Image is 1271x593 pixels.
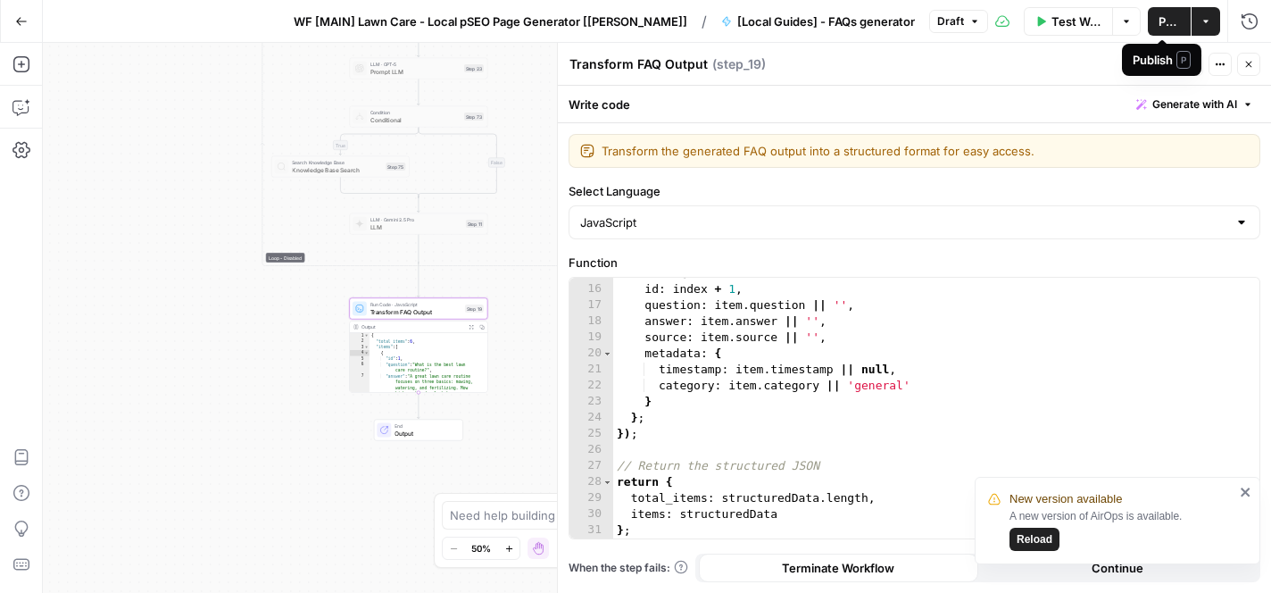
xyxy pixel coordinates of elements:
[569,426,613,442] div: 25
[569,506,613,522] div: 30
[558,86,1271,122] div: Write code
[569,254,1260,271] label: Function
[350,333,370,339] div: 1
[471,541,491,555] span: 50%
[294,13,687,30] span: WF [MAIN] Lawn Care - Local pSEO Page Generator [[PERSON_NAME]]
[602,474,612,490] span: Toggle code folding, rows 28 through 31
[737,13,915,30] span: [Local Guides] - FAQs generator
[580,213,1227,231] input: JavaScript
[602,346,612,362] span: Toggle code folding, rows 20 through 23
[1009,490,1122,508] span: New version available
[370,61,461,68] span: LLM · GPT-5
[1009,528,1059,551] button: Reload
[569,560,688,576] a: When the step fails:
[602,142,1249,160] textarea: Transform the generated FAQ output into a structured format for easy access.
[349,420,487,441] div: EndOutput
[569,346,613,362] div: 20
[350,350,370,356] div: 4
[417,196,420,213] g: Edge from step_73-conditional-end to step_11
[569,313,613,330] div: 18
[1017,531,1052,547] span: Reload
[569,362,613,378] div: 21
[1240,485,1252,499] button: close
[569,458,613,474] div: 27
[349,213,487,235] div: LLM · Gemini 2.5 ProLLMStep 11
[370,216,462,223] span: LLM · Gemini 2.5 Pro
[350,345,370,351] div: 3
[782,559,894,577] span: Terminate Workflow
[1173,56,1195,72] span: Test
[937,13,964,29] span: Draft
[370,307,461,316] span: Transform FAQ Output
[370,222,462,231] span: LLM
[712,55,766,73] span: ( step_19 )
[370,301,461,308] span: Run Code · JavaScript
[283,7,698,36] button: WF [MAIN] Lawn Care - Local pSEO Page Generator [[PERSON_NAME]]
[370,67,461,76] span: Prompt LLM
[702,11,707,32] span: /
[569,281,613,297] div: 16
[1051,13,1101,30] span: Test Workflow
[1009,508,1234,551] div: A new version of AirOps is available.
[349,58,487,79] div: LLM · GPT-5Prompt LLMStep 23
[350,356,370,363] div: 5
[350,373,370,438] div: 7
[569,474,613,490] div: 28
[419,128,497,198] g: Edge from step_73 to step_73-conditional-end
[370,115,461,124] span: Conditional
[271,156,410,178] div: Search Knowledge BaseKnowledge Base SearchStep 75
[417,31,420,57] g: Edge from step_10 to step_23
[1148,7,1191,36] button: Publish
[569,442,613,458] div: 26
[364,345,370,351] span: Toggle code folding, rows 3 through 64
[1129,93,1260,116] button: Generate with AI
[1152,96,1237,113] span: Generate with AI
[464,64,484,72] div: Step 23
[417,262,420,297] g: Edge from step_10-iteration-end to step_19
[569,297,613,313] div: 17
[569,330,613,346] div: 19
[395,422,455,430] span: End
[569,55,708,73] textarea: Transform FAQ Output
[395,429,455,438] span: Output
[417,79,420,105] g: Edge from step_23 to step_73
[569,394,613,410] div: 23
[364,350,370,356] span: Toggle code folding, rows 4 through 13
[364,333,370,339] span: Toggle code folding, rows 1 through 65
[569,410,613,426] div: 24
[386,163,405,171] div: Step 75
[1159,13,1180,30] span: Publish
[1024,7,1112,36] button: Test Workflow
[292,165,382,174] span: Knowledge Base Search
[569,490,613,506] div: 29
[292,159,382,166] span: Search Knowledge Base
[350,362,370,373] div: 6
[340,178,419,198] g: Edge from step_75 to step_73-conditional-end
[978,554,1258,582] button: Continue
[339,128,419,155] g: Edge from step_73 to step_75
[349,298,487,393] div: Run Code · JavaScriptTransform FAQ OutputStep 19Output{ "total_items":6, "items":[ { "id":1, "que...
[569,378,613,394] div: 22
[1092,559,1143,577] span: Continue
[466,220,484,228] div: Step 11
[417,393,420,419] g: Edge from step_19 to end
[370,109,461,116] span: Condition
[464,113,484,121] div: Step 73
[350,338,370,345] div: 2
[465,305,484,313] div: Step 19
[1149,53,1203,76] button: Test
[569,182,1260,200] label: Select Language
[710,7,926,36] button: [Local Guides] - FAQs generator
[349,106,487,128] div: ConditionConditionalStep 73
[569,522,613,539] div: 31
[361,323,463,330] div: Output
[929,10,988,33] button: Draft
